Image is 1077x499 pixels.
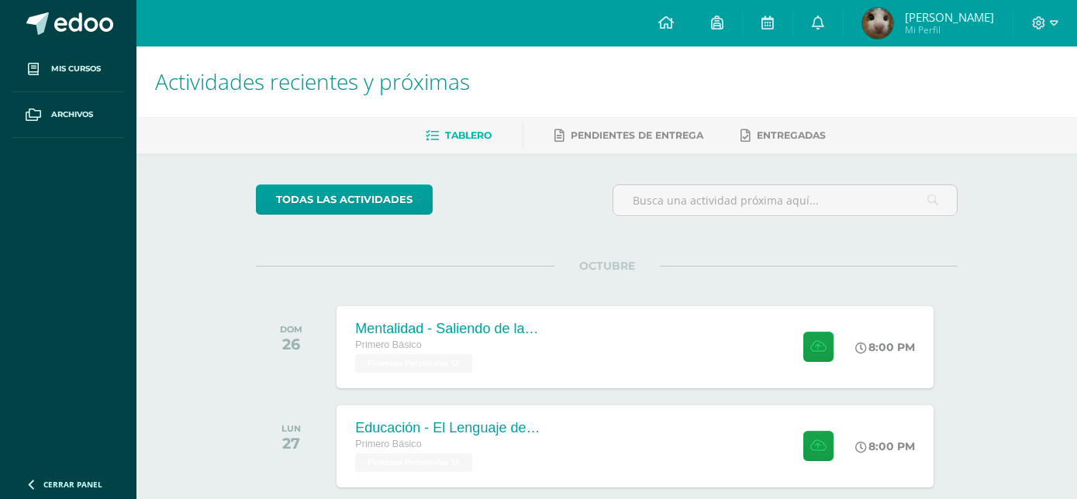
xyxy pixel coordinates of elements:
div: LUN [281,423,301,434]
a: Pendientes de entrega [554,123,703,148]
div: 8:00 PM [855,340,915,354]
a: Mis cursos [12,46,124,92]
span: Tablero [445,129,492,141]
span: Mis cursos [51,63,101,75]
div: Educación - El Lenguaje del Dinero [355,420,541,436]
span: Finanzas Personales 'U' [355,354,472,373]
img: 83853f9d5e04a39e3597875871a89638.png [862,8,893,39]
span: OCTUBRE [554,259,660,273]
span: Primero Básico [355,439,421,449]
a: Entregadas [740,123,826,148]
span: Actividades recientes y próximas [155,67,470,96]
span: Finanzas Personales 'U' [355,453,472,472]
span: Entregadas [757,129,826,141]
a: Tablero [426,123,492,148]
div: 8:00 PM [855,439,915,453]
span: Primero Básico [355,339,421,350]
a: todas las Actividades [256,184,433,215]
span: Cerrar panel [43,479,102,490]
span: [PERSON_NAME] [905,9,994,25]
span: Archivos [51,108,93,121]
a: Archivos [12,92,124,138]
div: Mentalidad - Saliendo de la Carrera de la Rata [355,321,541,337]
div: 26 [280,335,302,353]
div: DOM [280,324,302,335]
span: Pendientes de entrega [571,129,703,141]
input: Busca una actividad próxima aquí... [613,185,957,215]
span: Mi Perfil [905,23,994,36]
div: 27 [281,434,301,453]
